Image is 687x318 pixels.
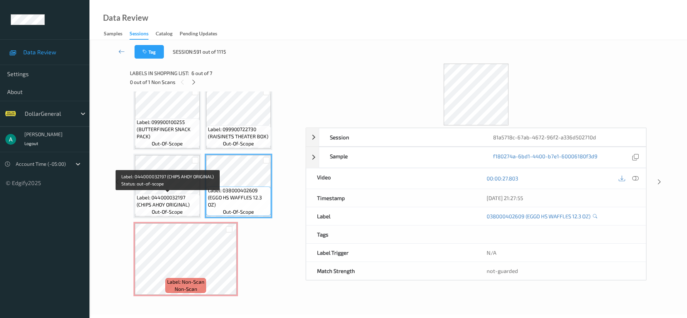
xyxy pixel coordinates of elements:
[137,194,198,208] span: Label: 044000032197 (CHIPS AHOY ORIGINAL)
[104,29,130,39] a: Samples
[487,267,635,274] div: not-guarded
[319,147,483,168] div: Sample
[223,208,254,215] span: out-of-scope
[104,30,122,39] div: Samples
[130,29,156,40] a: Sessions
[306,128,646,146] div: Session81a5718c-67ab-4672-96f2-a336d502710d
[306,189,476,207] div: Timestamp
[156,30,172,39] div: Catalog
[103,14,148,21] div: Data Review
[306,147,646,168] div: Samplef180274a-6bd1-4400-b7e1-60006180f3d9
[208,126,269,140] span: Label: 099900722730 (RAISINETS THEATER BOX)
[493,153,598,162] a: f180274a-6bd1-4400-b7e1-60006180f3d9
[208,187,269,208] span: Label: 038000402609 (EGGO HS WAFFLES 12.3 OZ)
[180,30,217,39] div: Pending Updates
[167,278,204,285] span: Label: Non-Scan
[152,140,183,147] span: out-of-scope
[482,128,646,146] div: 81a5718c-67ab-4672-96f2-a336d502710d
[306,225,476,243] div: Tags
[476,244,646,262] div: N/A
[487,175,518,182] a: 00:00:27.803
[223,140,254,147] span: out-of-scope
[130,78,301,86] div: 0 out of 1 Non Scans
[135,45,164,59] button: Tag
[306,262,476,280] div: Match Strength
[180,29,224,39] a: Pending Updates
[306,244,476,262] div: Label Trigger
[130,70,189,77] span: Labels in shopping list:
[191,70,212,77] span: 6 out of 7
[152,208,183,215] span: out-of-scope
[137,119,198,140] span: Label: 099900100255 (BUTTERFINGER SNACK PACK)
[306,168,476,189] div: Video
[487,194,635,202] div: [DATE] 21:27:55
[175,285,197,293] span: non-scan
[156,29,180,39] a: Catalog
[306,207,476,225] div: Label
[319,128,483,146] div: Session
[194,48,226,55] span: 591 out of 1115
[487,213,590,220] a: 038000402609 (EGGO HS WAFFLES 12.3 OZ)
[130,30,148,40] div: Sessions
[173,48,194,55] span: Session:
